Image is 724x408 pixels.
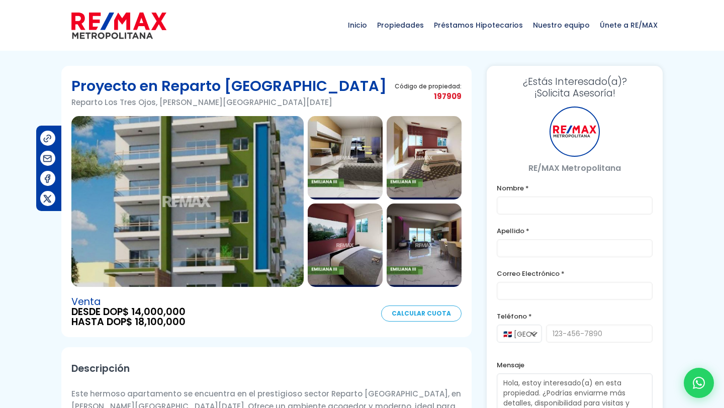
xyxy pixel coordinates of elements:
span: Venta [71,297,186,307]
img: remax-metropolitana-logo [71,11,166,41]
p: Reparto Los Tres Ojos, [PERSON_NAME][GEOGRAPHIC_DATA][DATE] [71,96,387,109]
img: Proyecto en Reparto Los Tres Ojos [308,203,383,287]
img: Proyecto en Reparto Los Tres Ojos [387,116,462,199]
img: Proyecto en Reparto Los Tres Ojos [71,116,304,287]
img: Proyecto en Reparto Los Tres Ojos [308,116,383,199]
a: Calcular Cuota [381,305,462,322]
label: Nombre * [497,182,653,194]
span: HASTA DOP$ 18,100,000 [71,317,186,327]
span: Nuestro equipo [528,10,595,40]
img: Compartir [42,153,53,164]
span: ¿Estás Interesado(a)? [497,76,653,87]
span: DESDE DOP$ 14,000,000 [71,307,186,317]
h1: Proyecto en Reparto [GEOGRAPHIC_DATA] [71,76,387,96]
label: Apellido * [497,225,653,237]
span: Código de propiedad: [395,82,462,90]
label: Mensaje [497,359,653,371]
span: Inicio [343,10,372,40]
img: Compartir [42,133,53,144]
input: 123-456-7890 [546,325,653,343]
h3: ¡Solicita Asesoría! [497,76,653,99]
label: Correo Electrónico * [497,267,653,280]
p: RE/MAX Metropolitana [497,162,653,174]
img: Compartir [42,193,53,204]
img: Proyecto en Reparto Los Tres Ojos [387,203,462,287]
label: Teléfono * [497,310,653,323]
img: Compartir [42,173,53,184]
h2: Descripción [71,357,462,380]
span: 197909 [395,90,462,103]
div: RE/MAX Metropolitana [550,107,600,157]
span: Préstamos Hipotecarios [429,10,528,40]
span: Únete a RE/MAX [595,10,663,40]
span: Propiedades [372,10,429,40]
